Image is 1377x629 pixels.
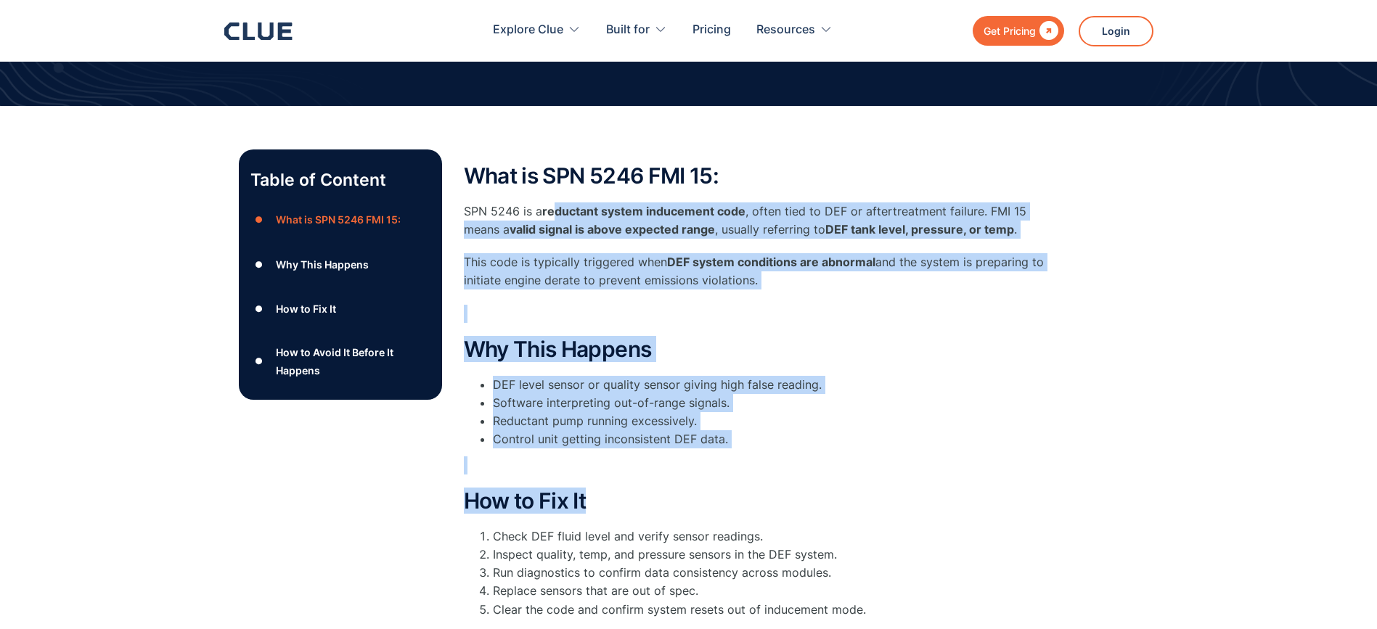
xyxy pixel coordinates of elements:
[984,22,1036,40] div: Get Pricing
[606,7,650,53] div: Built for
[1079,16,1153,46] a: Login
[276,300,336,318] div: How to Fix It
[493,394,1045,412] li: Software interpreting out-of-range signals.
[250,350,268,372] div: ●
[250,298,430,320] a: ●How to Fix It
[250,298,268,320] div: ●
[464,202,1045,239] p: SPN 5246 is a , often tied to DEF or aftertreatment failure. FMI 15 means a , usually referring to .
[250,168,430,192] p: Table of Content
[493,7,581,53] div: Explore Clue
[276,255,369,274] div: Why This Happens
[464,164,1045,188] h2: What is SPN 5246 FMI 15:
[510,222,715,237] strong: valid signal is above expected range
[276,343,430,379] div: How to Avoid It Before It Happens
[493,564,1045,582] li: Run diagnostics to confirm data consistency across modules.
[493,412,1045,430] li: Reductant pump running excessively.
[464,456,1045,474] p: ‍
[250,253,430,275] a: ●Why This Happens
[825,222,1014,237] strong: DEF tank level, pressure, or temp
[464,253,1045,289] p: This code is typically triggered when and the system is preparing to initiate engine derate to pr...
[606,7,667,53] div: Built for
[464,305,1045,323] p: ‍
[250,209,430,231] a: ●What is SPN 5246 FMI 15:
[493,546,1045,564] li: Inspect quality, temp, and pressure sensors in the DEF system.
[250,209,268,231] div: ●
[493,582,1045,600] li: Replace sensors that are out of spec.
[667,255,875,269] strong: DEF system conditions are abnormal
[692,7,731,53] a: Pricing
[276,210,401,229] div: What is SPN 5246 FMI 15:
[493,7,563,53] div: Explore Clue
[464,337,1045,361] h2: Why This Happens
[973,16,1064,46] a: Get Pricing
[250,343,430,379] a: ●How to Avoid It Before It Happens
[493,601,1045,619] li: Clear the code and confirm system resets out of inducement mode.
[756,7,833,53] div: Resources
[493,430,1045,448] li: Control unit getting inconsistent DEF data.
[464,489,1045,513] h2: How to Fix It
[250,253,268,275] div: ●
[493,376,1045,394] li: DEF level sensor or quality sensor giving high false reading.
[493,527,1045,546] li: Check DEF fluid level and verify sensor readings.
[1036,22,1058,40] div: 
[542,204,745,218] strong: reductant system inducement code
[756,7,815,53] div: Resources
